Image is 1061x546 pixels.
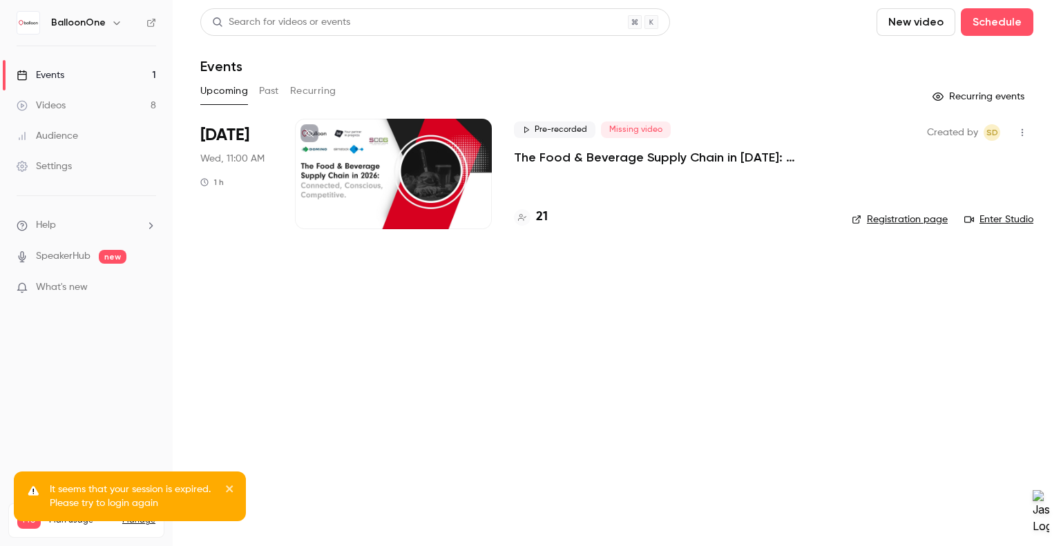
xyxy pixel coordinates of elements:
[212,15,350,30] div: Search for videos or events
[926,86,1033,108] button: Recurring events
[200,177,224,188] div: 1 h
[536,208,548,226] h4: 21
[36,280,88,295] span: What's new
[290,80,336,102] button: Recurring
[225,482,235,499] button: close
[99,250,126,264] span: new
[601,121,671,138] span: Missing video
[986,124,998,141] span: SD
[514,149,830,166] a: The Food & Beverage Supply Chain in [DATE]: Connected, Conscious, Competitive.
[259,80,279,102] button: Past
[36,249,90,264] a: SpeakerHub
[200,119,273,229] div: Oct 29 Wed, 11:00 AM (Europe/London)
[17,159,72,173] div: Settings
[961,8,1033,36] button: Schedule
[200,80,248,102] button: Upcoming
[51,16,106,30] h6: BalloonOne
[17,129,78,143] div: Audience
[36,218,56,233] span: Help
[964,213,1033,226] a: Enter Studio
[514,208,548,226] a: 21
[50,482,216,510] p: It seems that your session is expired. Please try to login again
[200,58,242,75] h1: Events
[200,124,249,146] span: [DATE]
[927,124,978,141] span: Created by
[200,152,265,166] span: Wed, 11:00 AM
[852,213,948,226] a: Registration page
[17,218,156,233] li: help-dropdown-opener
[17,68,64,82] div: Events
[984,124,1000,141] span: Sitara Duggal
[17,99,66,113] div: Videos
[877,8,955,36] button: New video
[514,121,595,138] span: Pre-recorded
[17,12,39,34] img: BalloonOne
